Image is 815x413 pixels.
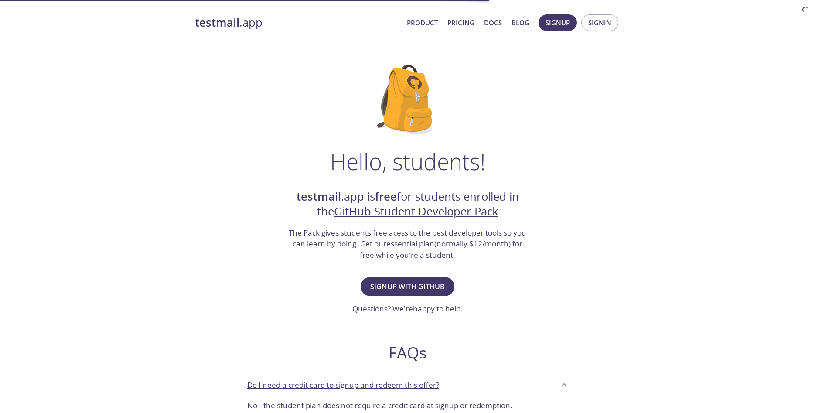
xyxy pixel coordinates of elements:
a: testmail.app [195,15,400,30]
button: Signin [581,14,618,31]
p: No - the student plan does not require a credit card at signup or redemption. [247,400,568,411]
a: Blog [512,17,529,28]
h3: The Pack gives students free acess to the best developer tools so you can learn by doing. Get our... [288,227,528,261]
h1: Hello, students! [330,148,485,174]
h2: FAQs [240,343,575,362]
a: GitHub Student Developer Pack [334,204,498,219]
strong: free [375,189,397,204]
a: happy to help [413,304,460,314]
h2: .app is for students enrolled in the [288,189,528,219]
a: Docs [484,17,502,28]
span: Signup with GitHub [370,280,445,293]
button: Signup [539,14,577,31]
span: Signup [546,17,570,28]
div: Do I need a credit card to signup and redeem this offer? [240,373,575,396]
img: github-student-backpack.png [377,65,438,134]
button: Signup with GitHub [361,277,454,296]
strong: testmail [297,189,341,204]
a: Pricing [447,17,474,28]
strong: testmail [195,15,239,30]
span: Signin [588,17,611,28]
h3: Questions? We're . [352,303,463,314]
p: Do I need a credit card to signup and redeem this offer? [247,379,439,391]
a: Product [407,17,438,28]
a: essential plan [386,239,434,249]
